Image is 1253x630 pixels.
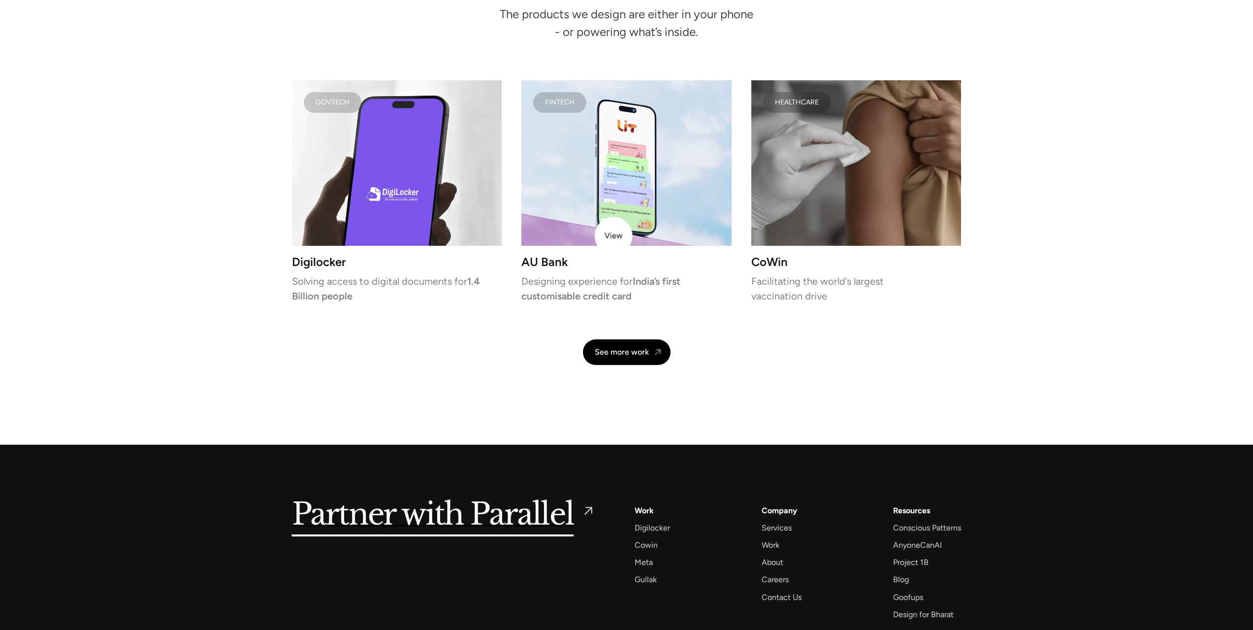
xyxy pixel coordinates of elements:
[292,504,574,527] h5: Partner with Parallel
[635,556,653,569] a: Meta
[762,573,789,586] a: Careers
[635,504,654,517] a: Work
[893,556,929,569] a: Project 1B
[762,556,783,569] a: About
[462,5,792,41] div: The products we design are either in your phone - or powering what’s inside.
[775,100,819,105] div: HEALTHCARE
[893,608,954,621] a: Design for Bharat
[316,100,350,105] div: Govtech
[545,100,575,105] div: FINTECH
[635,521,670,534] a: Digilocker
[292,278,502,299] p: Solving access to digital documents for
[635,538,658,552] a: Cowin
[292,504,596,527] a: Partner with Parallel
[635,573,657,586] a: Gullak
[893,538,942,552] a: AnyoneCanAI
[762,591,802,604] a: Contact Us
[762,538,779,552] a: Work
[893,573,909,586] a: Blog
[521,258,732,266] h3: AU Bank
[595,347,649,357] div: See more work
[762,521,792,534] a: Services
[893,591,923,604] a: Goofups
[893,521,961,534] a: Conscious Patterns
[292,258,502,266] h3: Digilocker
[893,504,930,517] div: Resources
[583,339,671,365] a: See more work
[521,278,732,299] p: Designing experience for
[521,80,732,300] a: FINTECHAU BankDesigning experience forIndia’s first customisable credit card
[762,504,797,517] a: Company
[292,80,502,300] a: GovtechDigilockerSolving access to digital documents for1.4 Billion people
[751,278,962,299] p: Facilitating the world’s largest vaccination drive
[751,80,962,300] a: HEALTHCARECoWinFacilitating the world’s largest vaccination drive
[751,258,962,266] h3: CoWin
